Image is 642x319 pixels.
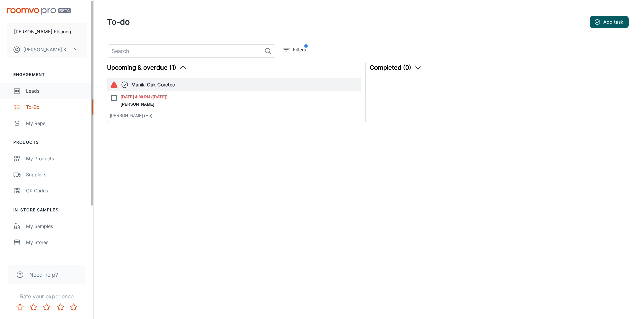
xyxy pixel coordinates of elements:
div: Suppliers [26,171,87,178]
input: Search [107,44,262,58]
div: Leads [26,87,87,95]
p: [PERSON_NAME] K [23,46,66,53]
button: filter [281,44,308,55]
button: [PERSON_NAME] K [7,41,87,58]
button: Add task [590,16,629,28]
p: [DATE] 4:00 PM ([DATE]) [121,94,168,100]
div: To-do [26,103,87,111]
div: My Reps [26,119,87,127]
p: [PERSON_NAME] [121,101,168,107]
div: My Products [26,155,87,162]
p: [PERSON_NAME] (Me) [110,113,358,119]
h6: Manila Oak Coretec [131,81,358,88]
button: Completed (0) [370,63,422,72]
p: [PERSON_NAME] Flooring Center Inc [14,28,79,35]
button: Manila Oak Coretec[DATE] 4:00 PM ([DATE])[PERSON_NAME][PERSON_NAME] (Me) [107,78,361,122]
button: Upcoming & overdue (1) [107,63,187,72]
img: Roomvo PRO Beta [7,8,71,15]
h1: To-do [107,16,130,28]
p: Filters [293,46,306,53]
button: [PERSON_NAME] Flooring Center Inc [7,23,87,41]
